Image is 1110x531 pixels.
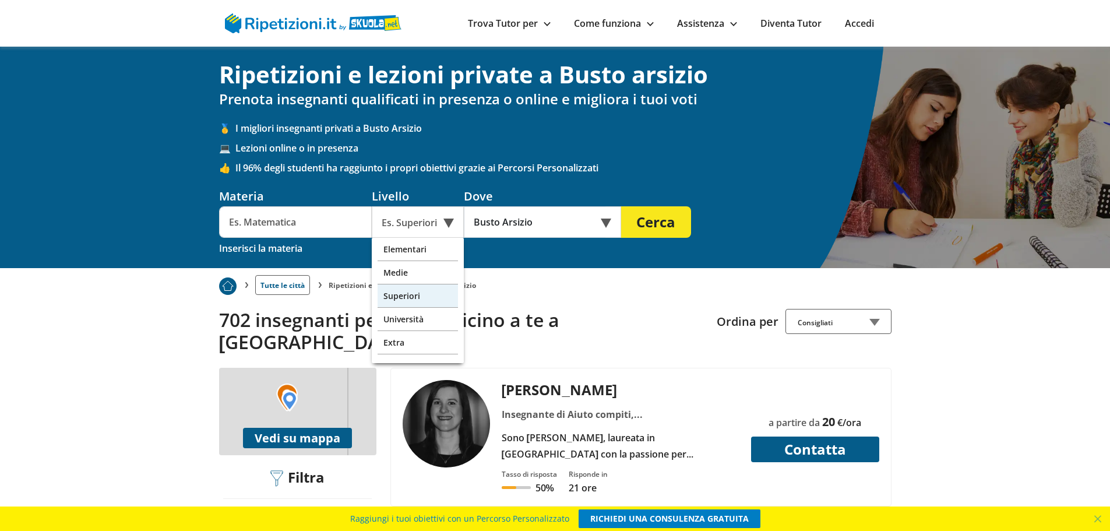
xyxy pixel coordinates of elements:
[378,261,458,284] div: Medie
[785,309,891,334] div: Consigliati
[677,17,737,30] a: Assistenza
[243,428,352,448] button: Vedi su mappa
[378,238,458,261] div: Elementari
[535,481,554,494] p: 50%
[822,414,835,430] span: 20
[569,481,608,494] p: 21 ore
[464,206,605,238] input: Es. Indirizzo o CAP
[329,280,476,290] li: Ripetizioni e lezioni private a Busto arsizio
[403,380,490,467] img: tutor a Busto Arsizio - Martina
[225,13,401,33] img: logo Skuola.net | Ripetizioni.it
[372,206,464,238] div: Es. Superiori
[235,122,891,135] span: I migliori insegnanti privati a Busto Arsizio
[468,17,551,30] a: Trova Tutor per
[717,314,778,329] label: Ordina per
[378,284,458,308] div: Superiori
[219,188,372,204] div: Materia
[464,188,621,204] div: Dove
[569,469,608,479] div: Risponde in
[219,240,302,256] div: Inserisci la materia
[219,122,235,135] span: 🥇
[235,161,891,174] span: Il 96% degli studenti ha raggiunto i propri obiettivi grazie ai Percorsi Personalizzati
[235,142,891,154] span: Lezioni online o in presenza
[502,469,557,479] div: Tasso di risposta
[621,206,691,238] button: Cerca
[219,268,891,295] nav: breadcrumb d-none d-tablet-block
[497,380,743,399] div: [PERSON_NAME]
[219,206,372,238] input: Es. Matematica
[497,430,743,462] div: Sono [PERSON_NAME], laureata in [GEOGRAPHIC_DATA] con la passione per l'insegnamento e una consol...
[497,406,743,423] div: Insegnante di Aiuto compiti, [DEMOGRAPHIC_DATA] a1, [DEMOGRAPHIC_DATA] a2, Francese b1, Francese ...
[281,391,298,412] img: Marker
[219,91,891,108] h2: Prenota insegnanti qualificati in presenza o online e migliora i tuoi voti
[845,17,874,30] a: Accedi
[225,16,401,29] a: logo Skuola.net | Ripetizioni.it
[266,469,329,487] div: Filtra
[574,17,654,30] a: Come funziona
[270,470,283,487] img: Filtra filtri mobile
[769,416,820,429] span: a partire da
[579,509,760,528] a: RICHIEDI UNA CONSULENZA GRATUITA
[276,384,298,412] img: Marker
[751,437,879,462] button: Contatta
[255,275,310,295] a: Tutte le città
[760,17,822,30] a: Diventa Tutor
[219,309,708,354] h2: 702 insegnanti per lezioni vicino a te a [GEOGRAPHIC_DATA]
[219,161,235,174] span: 👍
[219,277,237,295] img: Piu prenotato
[837,416,861,429] span: €/ora
[372,188,464,204] div: Livello
[350,509,569,528] span: Raggiungi i tuoi obiettivi con un Percorso Personalizzato
[378,331,458,354] div: Extra
[219,142,235,154] span: 💻
[219,61,891,89] h1: Ripetizioni e lezioni private a Busto arsizio
[378,308,458,331] div: Università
